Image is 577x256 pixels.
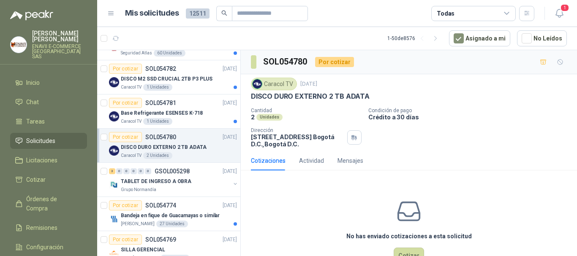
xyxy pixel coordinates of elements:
img: Company Logo [253,79,262,89]
p: SOL054781 [145,100,176,106]
a: Por cotizarSOL054781[DATE] Company LogoBase Refrigerante ESENSES K-718Caracol TV1 Unidades [97,94,240,129]
img: Company Logo [109,214,119,224]
p: [STREET_ADDRESS] Bogotá D.C. , Bogotá D.C. [251,133,344,148]
p: [DATE] [223,133,237,141]
a: Licitaciones [10,152,87,168]
div: Actividad [299,156,324,165]
p: DISCO M2 SSD CRUCIAL 2TB P3 PLUS [121,75,212,83]
span: Remisiones [26,223,57,232]
img: Logo peakr [10,10,53,20]
p: SOL054774 [145,202,176,208]
img: Company Logo [109,146,119,156]
p: [DATE] [223,236,237,244]
p: [PERSON_NAME] [PERSON_NAME] [32,30,87,42]
div: Por cotizar [109,64,142,74]
span: Órdenes de Compra [26,194,79,213]
h1: Mis solicitudes [125,7,179,19]
p: ENAVII E-COMMERCE [GEOGRAPHIC_DATA] SAS [32,44,87,59]
span: Solicitudes [26,136,55,146]
img: Company Logo [11,37,27,53]
div: Caracol TV [251,78,297,90]
p: [DATE] [223,167,237,175]
p: Caracol TV [121,152,142,159]
div: 0 [116,168,122,174]
p: Caracol TV [121,118,142,125]
h3: No has enviado cotizaciones a esta solicitud [346,232,472,241]
p: Condición de pago [368,108,574,113]
img: Company Logo [109,77,119,87]
a: Órdenes de Compra [10,191,87,216]
p: SOL054780 [145,134,176,140]
p: TABLET DE INGRESO A OBRA [121,178,191,186]
span: Licitaciones [26,156,57,165]
p: Base Refrigerante ESENSES K-718 [121,109,203,117]
div: 0 [131,168,137,174]
div: 1 - 50 de 8576 [387,32,442,45]
button: Asignado a mi [449,30,510,46]
div: Por cotizar [109,132,142,142]
div: Por cotizar [109,234,142,245]
div: Por cotizar [315,57,354,67]
a: Inicio [10,75,87,91]
button: 1 [552,6,567,21]
div: Cotizaciones [251,156,286,165]
div: 3 [109,168,115,174]
p: Caracol TV [121,84,142,91]
div: 2 Unidades [143,152,172,159]
p: [DATE] [223,99,237,107]
div: Todas [437,9,455,18]
p: Dirección [251,127,344,133]
div: 60 Unidades [154,50,185,57]
div: 0 [145,168,151,174]
p: SILLA GERENCIAL [121,246,165,254]
a: Por cotizarSOL054774[DATE] Company LogoBandeja en fique de Guacamayas o similar[PERSON_NAME]27 Un... [97,197,240,231]
img: Company Logo [109,111,119,121]
p: [PERSON_NAME] [121,221,155,227]
p: SOL054769 [145,237,176,243]
p: Seguridad Atlas [121,50,152,57]
div: 1 Unidades [143,118,172,125]
p: SOL054782 [145,66,176,72]
a: 3 0 0 0 0 0 GSOL005298[DATE] Company LogoTABLET DE INGRESO A OBRAGrupo Normandía [109,166,239,193]
img: Company Logo [109,180,119,190]
p: DISCO DURO EXTERNO 2 TB ADATA [251,92,370,101]
span: Tareas [26,117,45,126]
a: Por cotizarSOL054782[DATE] Company LogoDISCO M2 SSD CRUCIAL 2TB P3 PLUSCaracol TV1 Unidades [97,60,240,94]
span: Chat [26,97,39,107]
p: Crédito a 30 días [368,113,574,121]
span: 12511 [186,8,210,19]
p: [DATE] [223,202,237,210]
a: Tareas [10,113,87,129]
div: Unidades [256,114,283,121]
a: Cotizar [10,172,87,188]
p: Bandeja en fique de Guacamayas o similar [121,212,220,220]
div: Por cotizar [109,200,142,210]
a: Por cotizarSOL054780[DATE] Company LogoDISCO DURO EXTERNO 2 TB ADATACaracol TV2 Unidades [97,129,240,163]
p: Grupo Normandía [121,186,156,193]
p: 2 [251,113,255,121]
p: Cantidad [251,108,362,113]
p: GSOL005298 [155,168,190,174]
button: No Leídos [517,30,567,46]
a: Remisiones [10,220,87,236]
div: 0 [138,168,144,174]
h3: SOL054780 [263,55,308,68]
a: Configuración [10,239,87,255]
a: Chat [10,94,87,110]
div: 0 [123,168,130,174]
div: Mensajes [337,156,363,165]
span: search [221,10,227,16]
span: 1 [560,4,569,12]
p: DISCO DURO EXTERNO 2 TB ADATA [121,143,207,151]
span: Cotizar [26,175,46,184]
p: [DATE] [300,80,317,88]
div: 1 Unidades [143,84,172,91]
span: Configuración [26,243,63,252]
div: 27 Unidades [156,221,188,227]
a: Solicitudes [10,133,87,149]
span: Inicio [26,78,40,87]
p: [DATE] [223,65,237,73]
div: Por cotizar [109,98,142,108]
